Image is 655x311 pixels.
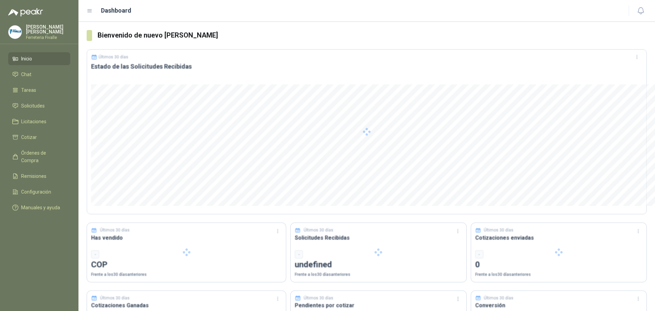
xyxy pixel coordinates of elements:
[21,55,32,62] span: Inicio
[8,8,43,16] img: Logo peakr
[8,131,70,144] a: Cotizar
[8,146,70,167] a: Órdenes de Compra
[8,99,70,112] a: Solicitudes
[8,84,70,97] a: Tareas
[21,102,45,110] span: Solicitudes
[21,149,64,164] span: Órdenes de Compra
[8,115,70,128] a: Licitaciones
[26,25,70,34] p: [PERSON_NAME] [PERSON_NAME]
[21,118,46,125] span: Licitaciones
[101,6,131,15] h1: Dashboard
[8,52,70,65] a: Inicio
[26,36,70,40] p: Ferreteria Fivalle
[21,188,51,196] span: Configuración
[98,30,647,41] h3: Bienvenido de nuevo [PERSON_NAME]
[21,133,37,141] span: Cotizar
[9,26,21,39] img: Company Logo
[21,204,60,211] span: Manuales y ayuda
[21,86,36,94] span: Tareas
[8,170,70,183] a: Remisiones
[8,201,70,214] a: Manuales y ayuda
[8,185,70,198] a: Configuración
[21,71,31,78] span: Chat
[8,68,70,81] a: Chat
[21,172,46,180] span: Remisiones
